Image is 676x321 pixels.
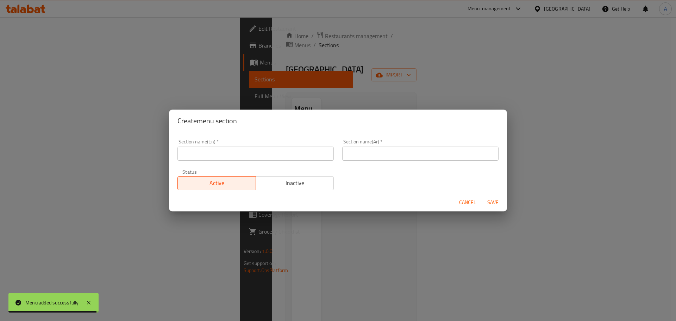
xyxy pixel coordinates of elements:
button: Cancel [456,196,479,209]
h2: Create menu section [177,115,499,126]
input: Please enter section name(ar) [342,147,499,161]
span: Active [181,178,253,188]
span: Cancel [459,198,476,207]
input: Please enter section name(en) [177,147,334,161]
button: Active [177,176,256,190]
span: Save [484,198,501,207]
span: Inactive [259,178,331,188]
button: Save [482,196,504,209]
button: Inactive [256,176,334,190]
div: Menu added successfully [25,299,79,307]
